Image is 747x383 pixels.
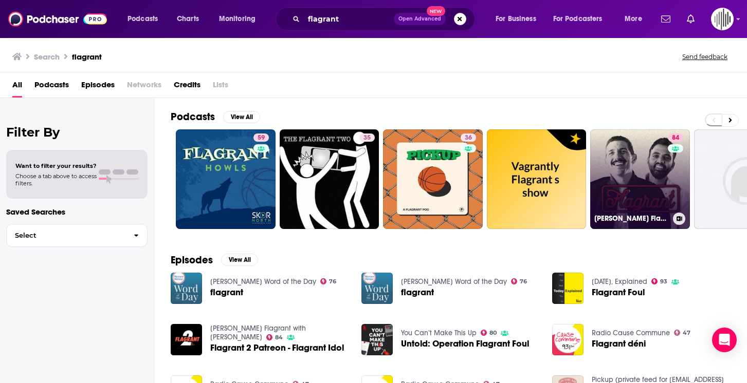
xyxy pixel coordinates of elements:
input: Search podcasts, credits, & more... [304,11,394,27]
button: open menu [212,11,269,27]
span: Want to filter your results? [15,162,97,169]
a: Show notifications dropdown [657,10,675,28]
img: Untold: Operation Flagrant Foul [361,324,393,355]
span: Lists [213,76,228,98]
h2: Filter By [6,125,148,140]
span: More [625,12,642,26]
a: 93 [651,278,668,284]
a: 59 [253,133,269,142]
a: 35 [359,133,375,142]
h3: [PERSON_NAME] Flagrant with [PERSON_NAME] [594,214,669,223]
button: open menu [488,11,549,27]
button: open menu [617,11,655,27]
span: Logged in as gpg2 [711,8,734,30]
a: 36 [461,133,476,142]
img: Flagrant déni [552,324,584,355]
a: Flagrant 2 Patreon - Flagrant Idol [210,343,344,352]
span: 93 [660,279,667,284]
a: Credits [174,76,201,98]
span: Podcasts [127,12,158,26]
a: Untold: Operation Flagrant Foul [401,339,529,348]
img: Flagrant Foul [552,273,584,304]
a: 59 [176,129,276,229]
img: flagrant [171,273,202,304]
p: Saved Searches [6,207,148,217]
a: Today, Explained [592,277,647,286]
span: 76 [520,279,527,284]
a: 76 [511,278,527,284]
a: Charts [170,11,205,27]
button: View All [223,111,260,123]
span: 36 [465,133,472,143]
span: New [427,6,445,16]
h2: Podcasts [171,110,215,123]
img: Flagrant 2 Patreon - Flagrant Idol [171,324,202,355]
a: 76 [320,278,337,284]
button: Send feedback [679,52,731,61]
a: All [12,76,22,98]
span: Networks [127,76,161,98]
a: 84 [668,133,683,142]
img: User Profile [711,8,734,30]
a: Flagrant Foul [592,288,645,297]
a: 80 [481,330,497,336]
a: EpisodesView All [171,254,258,266]
div: Search podcasts, credits, & more... [285,7,485,31]
span: 59 [258,133,265,143]
span: 84 [672,133,679,143]
a: 84[PERSON_NAME] Flagrant with [PERSON_NAME] [590,129,690,229]
a: 35 [280,129,379,229]
a: Episodes [81,76,115,98]
button: Show profile menu [711,8,734,30]
a: Flagrant déni [592,339,646,348]
span: 84 [275,335,283,340]
a: Podcasts [34,76,69,98]
span: For Podcasters [553,12,603,26]
a: Show notifications dropdown [683,10,699,28]
span: 76 [329,279,336,284]
img: flagrant [361,273,393,304]
button: open menu [120,11,171,27]
a: flagrant [210,288,243,297]
a: Andrew Schulz's Flagrant with Akaash Singh [210,324,306,341]
span: Select [7,232,125,239]
a: flagrant [401,288,434,297]
h3: flagrant [72,52,102,62]
a: Merriam-Webster's Word of the Day [401,277,507,286]
a: Merriam-Webster's Word of the Day [210,277,316,286]
a: PodcastsView All [171,110,260,123]
h2: Episodes [171,254,213,266]
div: Open Intercom Messenger [712,328,737,352]
img: Podchaser - Follow, Share and Rate Podcasts [8,9,107,29]
span: 35 [363,133,371,143]
span: 80 [489,331,497,335]
button: Open AdvancedNew [394,13,446,25]
span: Charts [177,12,199,26]
a: You Can’t Make This Up [401,329,477,337]
button: open menu [546,11,617,27]
button: Select [6,224,148,247]
a: Radio Cause Commune [592,329,670,337]
a: 47 [674,330,691,336]
span: Monitoring [219,12,256,26]
span: Choose a tab above to access filters. [15,173,97,187]
button: View All [221,254,258,266]
span: 47 [683,331,690,335]
span: Open Advanced [398,16,441,22]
